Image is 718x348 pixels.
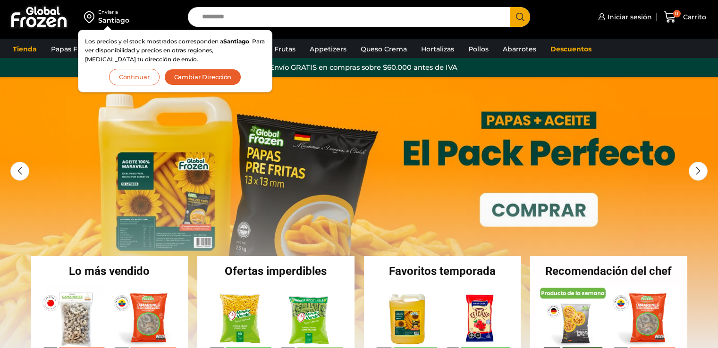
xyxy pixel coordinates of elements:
[464,40,493,58] a: Pollos
[197,265,355,277] h2: Ofertas imperdibles
[46,40,97,58] a: Papas Fritas
[305,40,351,58] a: Appetizers
[223,38,249,45] strong: Santiago
[498,40,541,58] a: Abarrotes
[596,8,652,26] a: Iniciar sesión
[85,37,265,64] p: Los precios y el stock mostrados corresponden a . Para ver disponibilidad y precios en otras regi...
[356,40,412,58] a: Queso Crema
[661,6,709,28] a: 0 Carrito
[8,40,42,58] a: Tienda
[416,40,459,58] a: Hortalizas
[164,69,242,85] button: Cambiar Dirección
[605,12,652,22] span: Iniciar sesión
[98,9,129,16] div: Enviar a
[31,265,188,277] h2: Lo más vendido
[10,162,29,181] div: Previous slide
[84,9,98,25] img: address-field-icon.svg
[689,162,708,181] div: Next slide
[546,40,596,58] a: Descuentos
[681,12,706,22] span: Carrito
[510,7,530,27] button: Search button
[109,69,160,85] button: Continuar
[673,10,681,17] span: 0
[530,265,687,277] h2: Recomendación del chef
[98,16,129,25] div: Santiago
[364,265,521,277] h2: Favoritos temporada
